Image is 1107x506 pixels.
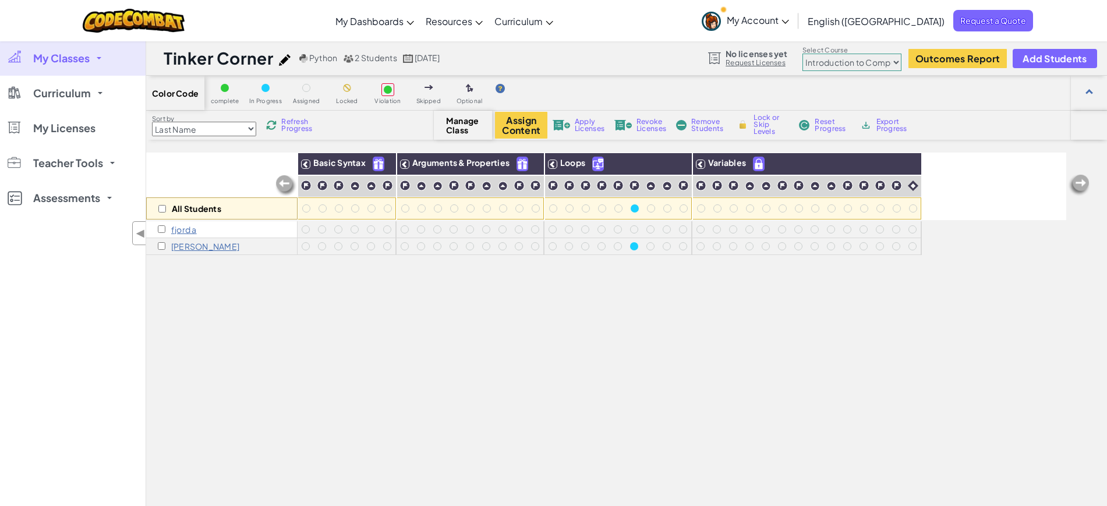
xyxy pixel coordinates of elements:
[514,180,525,191] img: IconChallengeLevel.svg
[249,98,282,104] span: In Progress
[575,118,604,132] span: Apply Licenses
[876,118,912,132] span: Export Progress
[496,84,505,93] img: IconHint.svg
[317,180,328,191] img: IconChallengeLevel.svg
[373,157,384,171] img: IconFreeLevelv2.svg
[793,180,804,191] img: IconChallengeLevel.svg
[336,98,358,104] span: Locked
[366,181,376,191] img: IconPracticeLevel.svg
[152,89,199,98] span: Color Code
[802,45,901,55] label: Select Course
[495,112,547,139] button: Assign Content
[152,114,256,123] label: Sort by
[33,53,90,63] span: My Classes
[745,181,755,191] img: IconPracticeLevel.svg
[810,181,820,191] img: IconPracticeLevel.svg
[416,98,441,104] span: Skipped
[33,158,103,168] span: Teacher Tools
[1023,54,1087,63] span: Add Students
[293,98,320,104] span: Assigned
[691,118,726,132] span: Remove Students
[300,180,312,191] img: IconChallengeLevel.svg
[842,180,853,191] img: IconChallengeLevel.svg
[164,47,273,69] h1: Tinker Corner
[382,180,393,191] img: IconChallengeLevel.svg
[860,120,871,130] img: IconArchive.svg
[33,123,96,133] span: My Licenses
[953,10,1033,31] a: Request a Quote
[646,181,656,191] img: IconPracticeLevel.svg
[426,15,472,27] span: Resources
[560,157,585,168] span: Loops
[802,5,950,37] a: English ([GEOGRAPHIC_DATA])
[274,174,298,197] img: Arrow_Left_Inactive.png
[547,180,558,191] img: IconChallengeLevel.svg
[420,5,489,37] a: Resources
[136,225,146,242] span: ◀
[266,120,277,130] img: IconReload.svg
[33,88,91,98] span: Curriculum
[530,180,541,191] img: IconChallengeLevel.svg
[695,180,706,191] img: IconChallengeLevel.svg
[416,181,426,191] img: IconPracticeLevel.svg
[374,98,401,104] span: Violation
[726,58,787,68] a: Request Licenses
[171,225,197,234] p: fjord a
[702,12,721,31] img: avatar
[815,118,850,132] span: Reset Progress
[335,15,404,27] span: My Dashboards
[343,54,353,63] img: MultipleUsers.png
[754,157,764,171] img: IconPaidLevel.svg
[498,181,508,191] img: IconPracticeLevel.svg
[891,180,902,191] img: IconChallengeLevel.svg
[908,49,1007,68] button: Outcomes Report
[636,118,666,132] span: Revoke Licenses
[403,54,413,63] img: calendar.svg
[425,85,433,90] img: IconSkippedLevel.svg
[726,49,787,58] span: No licenses yet
[580,180,591,191] img: IconChallengeLevel.svg
[908,181,918,191] img: IconIntro.svg
[333,180,344,191] img: IconChallengeLevel.svg
[696,2,795,39] a: My Account
[517,157,528,171] img: IconFreeLevelv2.svg
[727,14,789,26] span: My Account
[629,180,640,191] img: IconChallengeLevel.svg
[281,118,317,132] span: Refresh Progress
[662,181,672,191] img: IconPracticeLevel.svg
[761,181,771,191] img: IconPracticeLevel.svg
[613,180,624,191] img: IconChallengeLevel.svg
[33,193,100,203] span: Assessments
[172,204,221,213] p: All Students
[596,180,607,191] img: IconChallengeLevel.svg
[433,181,443,191] img: IconPracticeLevel.svg
[676,120,687,130] img: IconRemoveStudents.svg
[712,180,723,191] img: IconChallengeLevel.svg
[777,180,788,191] img: IconChallengeLevel.svg
[457,98,483,104] span: Optional
[858,180,869,191] img: IconChallengeLevel.svg
[313,157,366,168] span: Basic Syntax
[614,120,632,130] img: IconLicenseRevoke.svg
[808,15,945,27] span: English ([GEOGRAPHIC_DATA])
[678,180,689,191] img: IconChallengeLevel.svg
[83,9,185,33] img: CodeCombat logo
[737,119,749,130] img: IconLock.svg
[355,52,397,63] span: 2 Students
[553,120,570,130] img: IconLicenseApply.svg
[826,181,836,191] img: IconPracticeLevel.svg
[1013,49,1097,68] button: Add Students
[330,5,420,37] a: My Dashboards
[754,114,788,135] span: Lock or Skip Levels
[1067,174,1091,197] img: Arrow_Left_Inactive.png
[708,157,746,168] span: Variables
[415,52,440,63] span: [DATE]
[412,157,510,168] span: Arguments & Properties
[875,180,886,191] img: IconChallengeLevel.svg
[299,54,308,63] img: python.png
[211,98,239,104] span: complete
[446,116,480,135] span: Manage Class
